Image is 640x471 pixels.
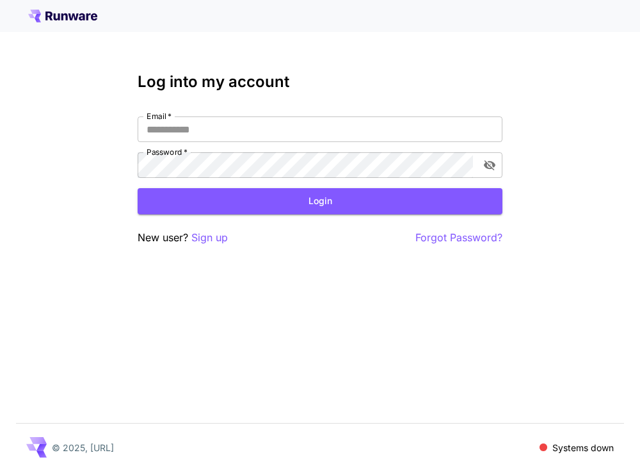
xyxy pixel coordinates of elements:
h3: Log into my account [138,73,502,91]
button: Sign up [191,230,228,246]
p: New user? [138,230,228,246]
p: © 2025, [URL] [52,441,114,454]
p: Systems down [552,441,614,454]
label: Email [147,111,172,122]
button: Login [138,188,502,214]
button: Forgot Password? [415,230,502,246]
label: Password [147,147,188,157]
button: toggle password visibility [478,154,501,177]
